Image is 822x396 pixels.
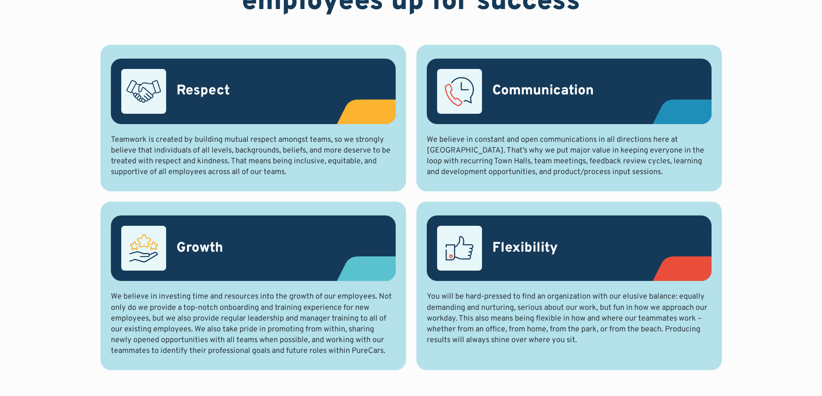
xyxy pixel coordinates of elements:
p: Teamwork is created by building mutual respect amongst teams, so we strongly believe that individ... [111,134,396,178]
p: You will be hard-pressed to find an organization with our elusive balance: equally demanding and ... [427,291,712,346]
p: We believe in constant and open communications in all directions here at [GEOGRAPHIC_DATA]. That’... [427,134,712,178]
h3: Flexibility [492,240,558,258]
p: We believe in investing time and resources into the growth of our employees. Not only do we provi... [111,291,396,356]
h3: Respect [176,82,230,100]
h3: Communication [492,82,594,100]
h3: Growth [176,240,223,258]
